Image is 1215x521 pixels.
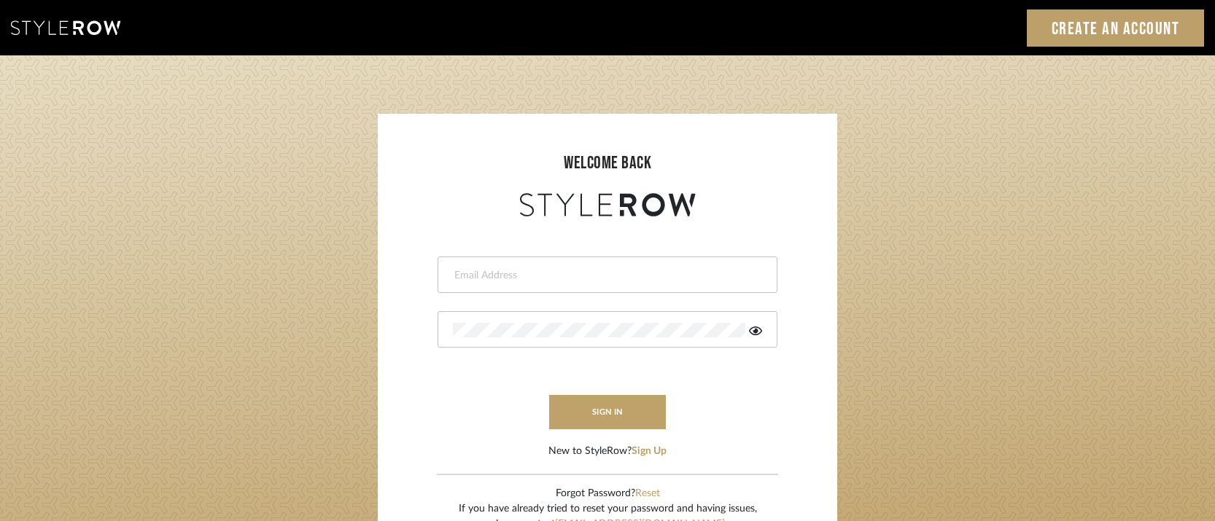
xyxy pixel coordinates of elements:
[632,444,667,459] button: Sign Up
[635,486,660,501] button: Reset
[459,486,757,501] div: Forgot Password?
[453,268,758,283] input: Email Address
[392,150,823,176] div: welcome back
[548,444,667,459] div: New to StyleRow?
[549,395,666,429] button: sign in
[1027,9,1205,47] a: Create an Account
